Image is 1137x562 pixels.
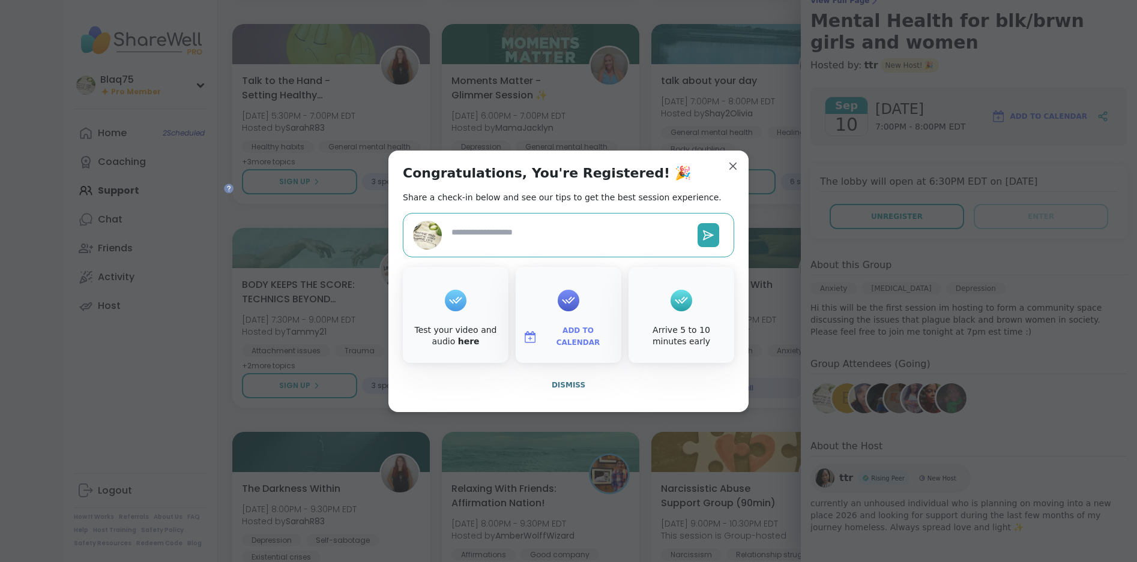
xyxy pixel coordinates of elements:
[403,372,734,398] button: Dismiss
[458,336,480,346] a: here
[523,330,537,344] img: ShareWell Logomark
[224,184,234,193] iframe: Spotlight
[403,165,691,182] h1: Congratulations, You're Registered! 🎉
[542,325,614,348] span: Add to Calendar
[405,324,506,348] div: Test your video and audio
[403,191,722,203] h2: Share a check-in below and see our tips to get the best session experience.
[413,221,442,250] img: Blaq75
[631,324,732,348] div: Arrive 5 to 10 minutes early
[552,381,585,389] span: Dismiss
[518,324,619,350] button: Add to Calendar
